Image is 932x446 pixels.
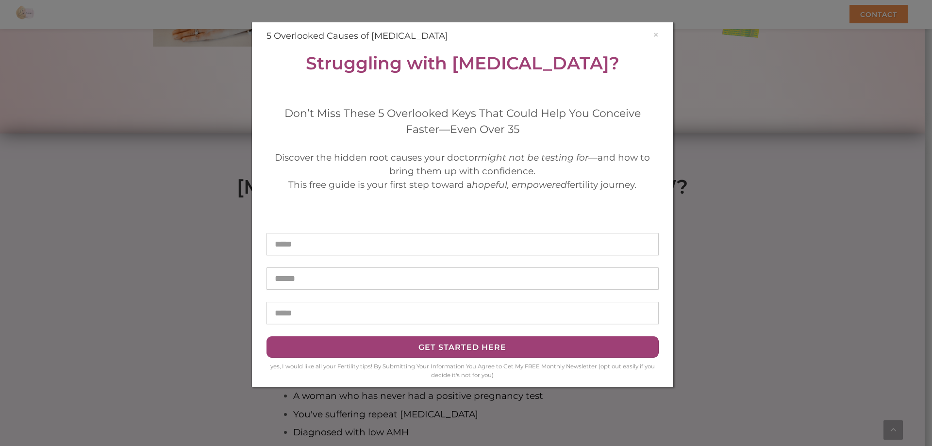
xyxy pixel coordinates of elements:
[653,30,659,40] button: ×
[279,341,646,354] div: Get Started HERE
[284,107,641,136] span: Don’t Miss These 5 Overlooked Keys That Could Help You Conceive Faster—Even Over 35
[266,30,659,43] h4: 5 Overlooked Causes of [MEDICAL_DATA]
[472,179,567,190] em: hopeful, empowered
[478,152,588,163] em: might not be testing for
[266,178,659,192] div: This free guide is your first step toward a fertility journey.
[306,52,619,74] strong: Struggling with [MEDICAL_DATA]?
[266,151,659,178] div: Discover the hidden root causes your doctor —and how to bring them up with confidence.
[266,363,659,380] div: yes, I would like all your Fertility tips! By Submitting Your Information You Agree to Get My FRE...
